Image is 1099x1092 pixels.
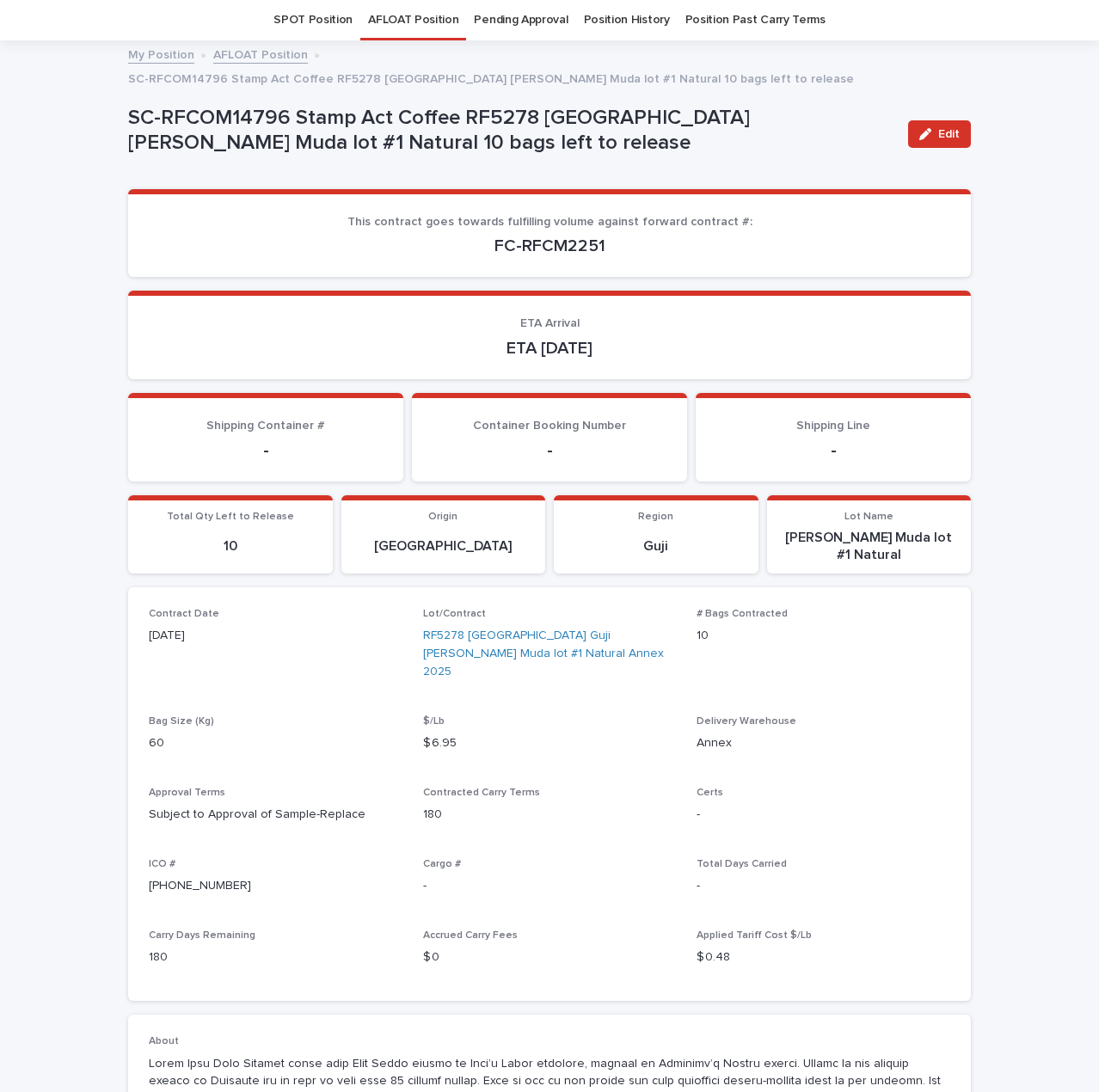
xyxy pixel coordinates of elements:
p: [PHONE_NUMBER] [149,877,402,895]
span: $/Lb [423,716,445,727]
span: ICO # [149,859,175,869]
span: Edit [938,128,960,140]
p: 10 [697,627,950,645]
p: FC-RFCM2251 [149,236,950,256]
p: 180 [423,806,677,824]
p: $ 0.48 [697,948,950,966]
span: Total Qty Left to Release [167,512,294,522]
span: Lot Name [844,512,893,522]
span: Lot/Contract [423,609,486,619]
p: - [423,877,677,895]
p: $ 0 [423,948,677,966]
span: Container Booking Number [473,420,626,432]
p: SC-RFCOM14796 Stamp Act Coffee RF5278 [GEOGRAPHIC_DATA] [PERSON_NAME] Muda lot #1 Natural 10 bags... [128,106,894,156]
span: Shipping Line [796,420,870,432]
p: - [697,806,950,824]
p: $ 6.95 [423,734,677,752]
span: This contract goes towards fulfilling volume against forward contract #: [347,216,752,228]
span: Shipping Container # [206,420,325,432]
span: Region [638,512,673,522]
span: Origin [428,512,457,522]
span: Total Days Carried [697,859,787,869]
p: [DATE] [149,627,402,645]
span: Delivery Warehouse [697,716,796,727]
span: Cargo # [423,859,461,869]
span: # Bags Contracted [697,609,788,619]
span: Contracted Carry Terms [423,788,540,798]
p: Annex [697,734,950,752]
p: - [433,440,666,461]
p: [GEOGRAPHIC_DATA] [352,538,536,555]
p: - [149,440,383,461]
p: ETA [DATE] [149,338,950,359]
a: AFLOAT Position [213,44,308,64]
a: My Position [128,44,194,64]
span: ETA Arrival [520,317,580,329]
p: [PERSON_NAME] Muda lot #1 Natural [777,530,961,562]
span: About [149,1036,179,1046]
span: Bag Size (Kg) [149,716,214,727]
p: 10 [138,538,322,555]
span: Contract Date [149,609,219,619]
p: - [716,440,950,461]
span: Certs [697,788,723,798]
a: RF5278 [GEOGRAPHIC_DATA] Guji [PERSON_NAME] Muda lot #1 Natural Annex 2025 [423,627,677,680]
span: Accrued Carry Fees [423,930,518,941]
p: SC-RFCOM14796 Stamp Act Coffee RF5278 [GEOGRAPHIC_DATA] [PERSON_NAME] Muda lot #1 Natural 10 bags... [128,68,854,87]
p: 180 [149,948,402,966]
p: Subject to Approval of Sample-Replace [149,806,402,824]
p: Guji [564,538,748,555]
button: Edit [908,120,971,148]
span: Applied Tariff Cost $/Lb [697,930,812,941]
span: Approval Terms [149,788,225,798]
p: 60 [149,734,402,752]
p: - [697,877,950,895]
span: Carry Days Remaining [149,930,255,941]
